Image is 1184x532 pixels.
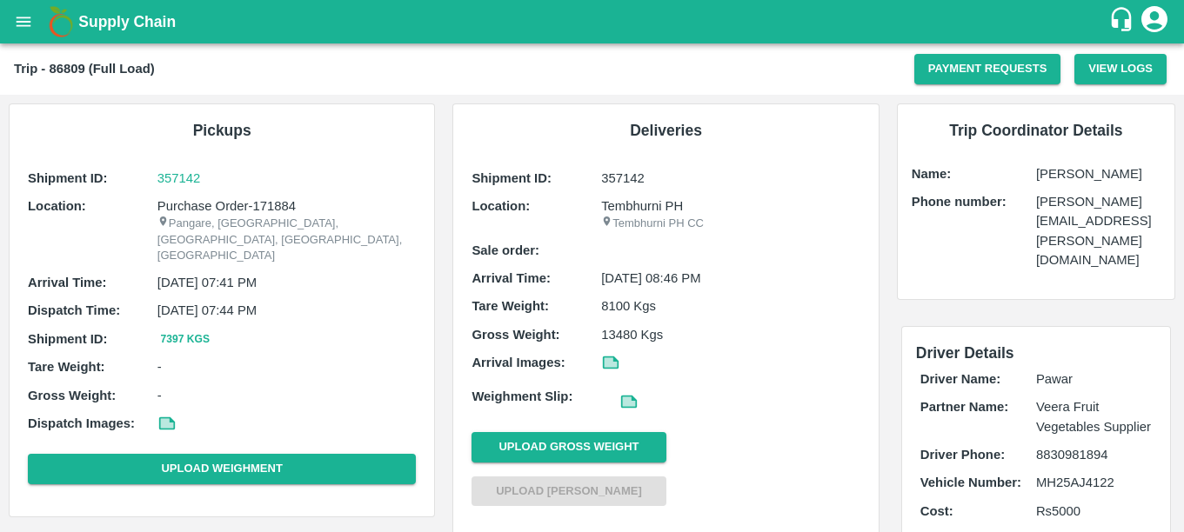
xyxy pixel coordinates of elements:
b: Shipment ID: [28,332,108,346]
b: Cost: [920,504,953,518]
p: Purchase Order-171884 [157,196,417,216]
button: 7397 Kgs [157,330,213,349]
p: - [157,357,417,376]
b: Driver Phone: [920,448,1005,462]
b: Tare Weight: [472,299,549,313]
img: logo [43,4,78,39]
p: 8100 Kgs [601,296,860,316]
b: Weighment Slip: [472,389,572,403]
b: Shipment ID: [472,171,552,185]
p: - [157,386,417,405]
p: Pawar [1036,369,1152,389]
span: Driver Details [916,344,1014,362]
b: Dispatch Time: [28,303,120,317]
b: Location: [28,199,86,213]
p: 357142 [601,169,860,188]
h6: Trip Coordinator Details [912,118,1161,143]
b: Vehicle Number: [920,475,1021,489]
h6: Pickups [23,118,420,143]
b: Sale order: [472,243,539,257]
p: [DATE] 07:44 PM [157,301,417,320]
b: Arrival Time: [472,271,550,285]
b: Location: [472,199,530,213]
h6: Deliveries [467,118,864,143]
p: Tembhurni PH CC [601,216,860,232]
b: Arrival Images: [472,356,565,369]
p: 8830981894 [1036,445,1152,464]
p: Veera Fruit Vegetables Supplier [1036,397,1152,436]
div: account of current user [1139,3,1170,40]
button: Upload Gross Weight [472,432,666,462]
p: [PERSON_NAME] [1036,164,1161,183]
div: customer-support [1108,6,1139,37]
p: [DATE] 07:41 PM [157,273,417,292]
button: Upload Weighment [28,454,416,484]
b: Name: [912,167,951,181]
button: open drawer [3,2,43,42]
p: [PERSON_NAME][EMAIL_ADDRESS][PERSON_NAME][DOMAIN_NAME] [1036,192,1161,269]
button: Payment Requests [914,54,1061,84]
b: Driver Name: [920,372,1000,386]
p: Tembhurni PH [601,196,860,216]
b: Gross Weight: [472,328,559,342]
p: Rs 5000 [1036,502,1152,521]
p: [DATE] 08:46 PM [601,269,860,288]
b: Arrival Time: [28,276,106,289]
b: Dispatch Images: [28,416,135,430]
b: Trip - 86809 (Full Load) [14,62,155,76]
p: MH25AJ4122 [1036,473,1152,492]
b: Partner Name: [920,400,1008,414]
b: Gross Weight: [28,389,116,402]
button: View Logs [1074,54,1167,84]
p: Pangare, [GEOGRAPHIC_DATA], [GEOGRAPHIC_DATA], [GEOGRAPHIC_DATA], [GEOGRAPHIC_DATA] [157,216,417,264]
a: 357142 [157,169,417,188]
b: Shipment ID: [28,171,108,185]
b: Phone number: [912,195,1007,209]
p: 13480 Kgs [601,325,860,344]
b: Supply Chain [78,13,176,30]
a: Supply Chain [78,10,1108,34]
b: Tare Weight: [28,360,105,374]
